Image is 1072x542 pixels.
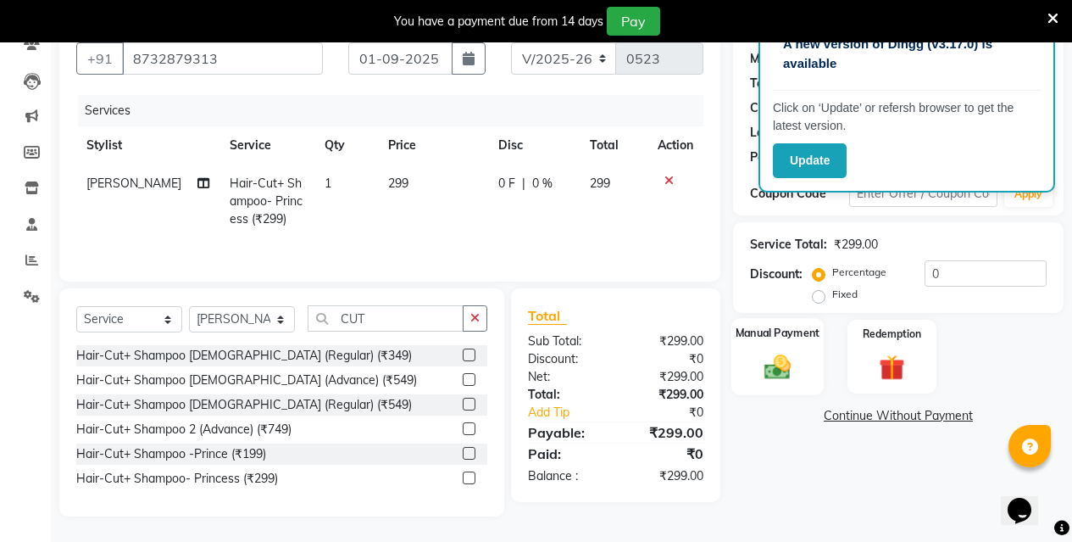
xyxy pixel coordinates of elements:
div: Discount: [515,350,616,368]
button: +91 [76,42,124,75]
div: Coupon Code [750,185,849,203]
div: Hair-Cut+ Shampoo [DEMOGRAPHIC_DATA] (Regular) (₹549) [76,396,412,414]
div: Service Total: [750,236,827,254]
span: | [522,175,525,193]
div: Hair-Cut+ Shampoo -Prince (₹199) [76,445,266,463]
a: Add Tip [515,404,632,422]
div: Hair-Cut+ Shampoo [DEMOGRAPHIC_DATA] (Regular) (₹349) [76,347,412,365]
div: ₹299.00 [615,332,716,350]
div: Membership: [750,50,824,68]
div: Hair-Cut+ Shampoo 2 (Advance) (₹749) [76,421,292,439]
div: Paid: [515,444,616,464]
div: Services [78,95,716,126]
label: Fixed [832,287,858,302]
label: Percentage [832,265,886,280]
th: Price [378,126,488,165]
span: 1 [325,176,331,191]
p: Click on ‘Update’ or refersh browser to get the latest version. [773,99,1041,135]
div: Card on file: [750,99,819,117]
th: Stylist [76,126,219,165]
div: ₹299.00 [615,422,716,443]
div: Net: [515,368,616,386]
span: 299 [590,176,610,191]
div: ₹299.00 [615,368,716,386]
div: Points: [750,148,788,166]
div: No Active Membership [750,50,1047,68]
input: Enter Offer / Coupon Code [849,181,997,207]
th: Total [580,126,647,165]
iframe: chat widget [1001,474,1055,525]
span: 0 F [498,175,515,193]
span: Total [528,307,567,325]
div: ₹0 [615,444,716,464]
div: You have a payment due from 14 days [394,13,603,31]
button: Pay [607,7,660,36]
th: Qty [314,126,378,165]
a: Continue Without Payment [736,407,1060,425]
div: Hair-Cut+ Shampoo- Princess (₹299) [76,470,278,488]
span: [PERSON_NAME] [86,176,181,191]
div: ₹0 [615,350,716,368]
button: Apply [1004,182,1053,207]
span: 299 [388,176,408,191]
label: Redemption [863,327,921,342]
div: ₹0 [632,404,716,422]
img: _gift.svg [871,352,913,383]
button: Update [773,143,847,178]
span: Hair-Cut+ Shampoo- Princess (₹299) [230,176,303,226]
th: Action [647,126,703,165]
div: ₹299.00 [834,236,878,254]
th: Service [219,126,314,165]
div: Last Visit: [750,124,807,142]
input: Search by Name/Mobile/Email/Code [122,42,323,75]
div: Discount: [750,265,803,283]
img: _cash.svg [756,351,799,382]
div: ₹299.00 [615,386,716,404]
div: Total Visits: [750,75,817,92]
div: Total: [515,386,616,404]
div: Sub Total: [515,332,616,350]
p: A new version of Dingg (v3.17.0) is available [783,35,1030,73]
label: Manual Payment [736,325,820,341]
div: ₹299.00 [615,467,716,485]
div: Hair-Cut+ Shampoo [DEMOGRAPHIC_DATA] (Advance) (₹549) [76,372,417,389]
span: 0 % [532,175,553,193]
th: Disc [488,126,580,165]
div: Balance : [515,467,616,485]
input: Search or Scan [308,305,464,332]
div: Payable: [515,422,616,443]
